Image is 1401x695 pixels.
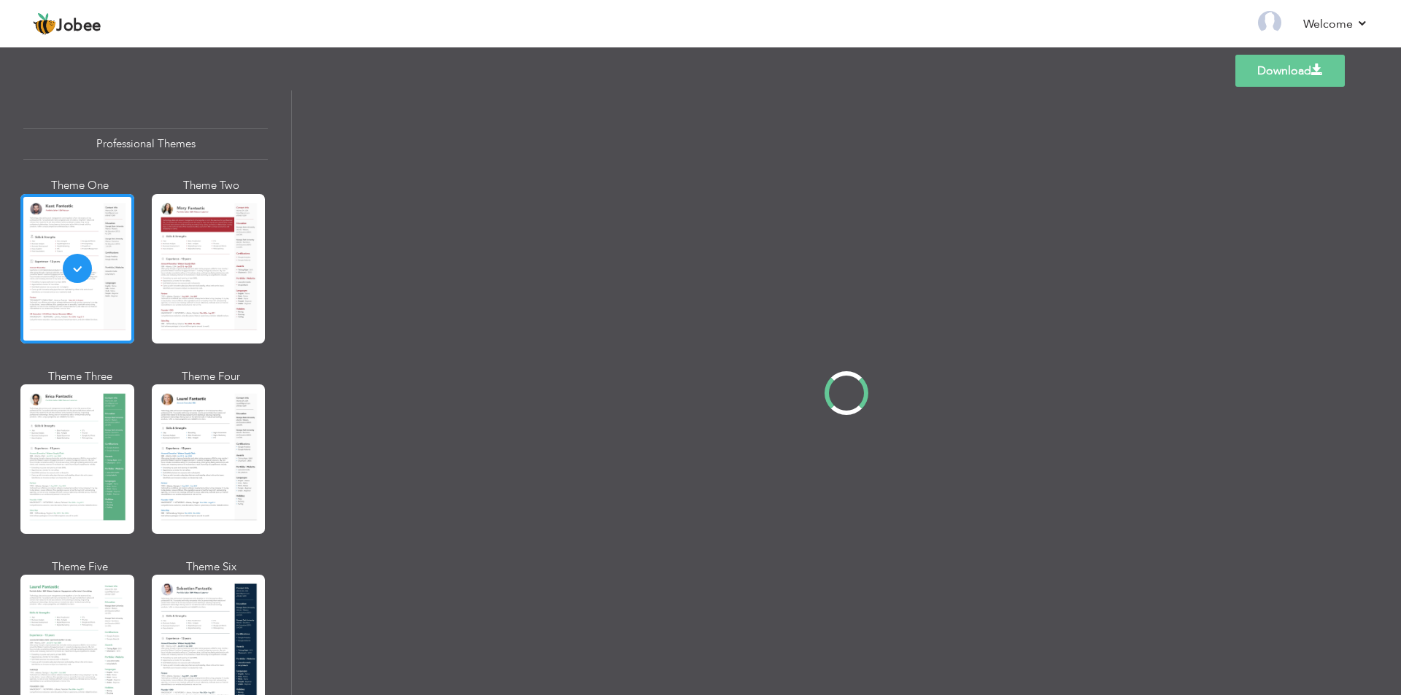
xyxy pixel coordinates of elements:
[1235,55,1345,87] a: Download
[1258,11,1281,34] img: Profile Img
[33,12,101,36] a: Jobee
[1303,15,1368,33] a: Welcome
[56,18,101,34] span: Jobee
[33,12,56,36] img: jobee.io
